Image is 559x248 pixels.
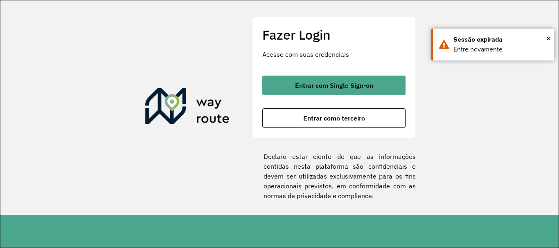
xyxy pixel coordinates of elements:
span: Entrar como terceiro [303,115,365,121]
span: × [546,32,550,45]
label: Declaro estar ciente de que as informações contidas nesta plataforma são confidenciais e devem se... [252,152,416,201]
p: Acesse com suas credenciais [262,49,406,59]
button: button [262,76,406,95]
span: Entrar com Single Sign-on [295,82,373,89]
img: Roteirizador AmbevTech [145,88,230,127]
button: button [262,108,406,128]
button: Close [546,32,550,45]
h2: Fazer Login [262,27,406,42]
div: Sessão expirada [453,35,548,45]
div: Entre novamente [453,45,548,54]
